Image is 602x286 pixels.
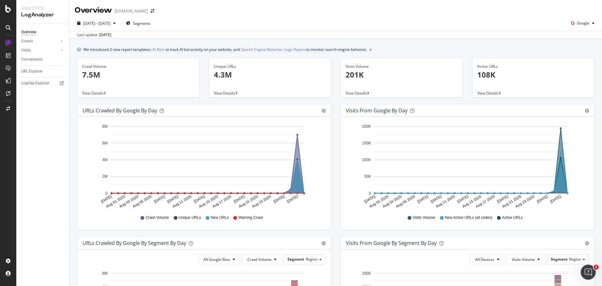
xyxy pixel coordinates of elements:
a: AI Bots [152,46,165,53]
text: [DATE] [286,194,298,204]
text: 6M [102,141,108,145]
div: Conversions [21,56,42,63]
text: Aug 05 2025 [132,194,152,209]
div: Overview [75,5,112,16]
text: Aug 21 2025 [238,194,259,209]
span: Region [569,256,581,262]
span: Warning Crawl [238,215,263,220]
text: Aug 21 2025 [501,194,522,209]
span: Google [577,20,589,26]
p: 4.3M [214,69,326,80]
span: All Devices [475,257,494,262]
text: [DATE] [417,194,429,204]
span: Visits Volume [413,215,435,220]
button: [DATE] - [DATE] [75,18,118,28]
span: New Active URLs (all codes) [445,215,492,220]
button: Segments [124,18,153,28]
div: arrow-right-arrow-left [150,9,154,13]
div: URL Explorer [21,68,43,75]
text: [DATE] [166,194,179,204]
text: Aug 15 2025 [198,194,219,209]
button: close banner [368,45,373,54]
a: URL Explorer [21,68,65,75]
p: 201K [346,69,458,80]
text: [DATE] [536,194,549,204]
span: View Details [477,90,499,96]
text: 4M [102,158,108,162]
div: Analytics [21,5,64,11]
div: info banner [77,46,594,53]
div: [DATE] [99,32,111,38]
text: Aug 11 2025 [172,194,192,209]
text: [DATE] [549,194,562,204]
span: Region [306,256,318,262]
div: Visits from Google by day [346,107,408,114]
text: [DATE] [100,194,113,204]
text: [DATE] [430,194,442,204]
svg: A chart. [346,122,587,209]
div: Visits Volume [346,64,458,69]
span: Crawl Volume [247,257,272,262]
div: We introduced 2 new report templates: to track AI bot activity on your website, and to monitor se... [83,46,367,53]
div: gear [321,109,326,113]
text: Aug 03 2025 [382,194,403,209]
button: All Devices [470,254,505,264]
a: Search Engine Behavior: Logs Report [241,46,305,53]
a: Conversions [21,56,65,63]
text: 8M [102,271,108,276]
span: [DATE] - [DATE] [83,21,111,26]
text: Aug 03 2025 [119,194,139,209]
text: Aug 17 2025 [475,194,495,209]
div: Active URLs [477,64,589,69]
div: Visits [21,47,31,54]
text: 100K [362,158,371,162]
button: All Google Bots [198,254,240,264]
text: Aug 17 2025 [211,194,232,209]
text: 200K [362,271,371,276]
text: 8M [102,124,108,129]
div: Unique URLs [214,64,326,69]
text: [DATE] [496,194,509,204]
div: A chart. [82,122,324,209]
div: gear [321,241,326,246]
span: Segment [288,256,304,262]
text: [DATE] [363,194,376,204]
div: Crawls [21,38,33,45]
iframe: Intercom live chat [581,265,596,280]
div: Last update [77,32,111,38]
div: gear [585,109,589,113]
text: [DATE] [273,194,285,204]
text: [DATE] [193,194,206,204]
text: 2M [102,175,108,179]
p: 108K [477,69,589,80]
a: Logfiles Explorer [21,80,65,87]
a: Overview [21,29,65,35]
span: New URLs [211,215,229,220]
div: URLs Crawled by Google by day [82,107,157,114]
text: 0 [369,191,371,196]
span: View Details [346,90,367,96]
span: View Details [82,90,103,96]
div: gear [585,241,589,246]
div: [DOMAIN_NAME] [114,8,148,14]
span: All Google Bots [203,257,230,262]
span: Segments [133,21,150,26]
text: Aug 11 2025 [435,194,456,209]
text: Aug 01 2025 [105,194,126,209]
text: Aug 23 2025 [515,194,535,209]
span: Unique URLs [179,215,201,220]
div: Crawl Volume [82,64,194,69]
div: Overview [21,29,36,35]
div: URLs Crawled by Google By Segment By Day [82,240,186,246]
text: [DATE] [153,194,166,204]
text: 50K [364,175,371,179]
button: Crawl Volume [242,254,282,264]
button: Visits Volume [506,254,545,264]
span: Segment [551,256,568,262]
a: Visits [21,47,59,54]
text: [DATE] [233,194,246,204]
text: Aug 23 2025 [251,194,272,209]
div: LogAnalyzer [21,11,64,19]
text: [DATE] [457,194,469,204]
span: View Details [214,90,235,96]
